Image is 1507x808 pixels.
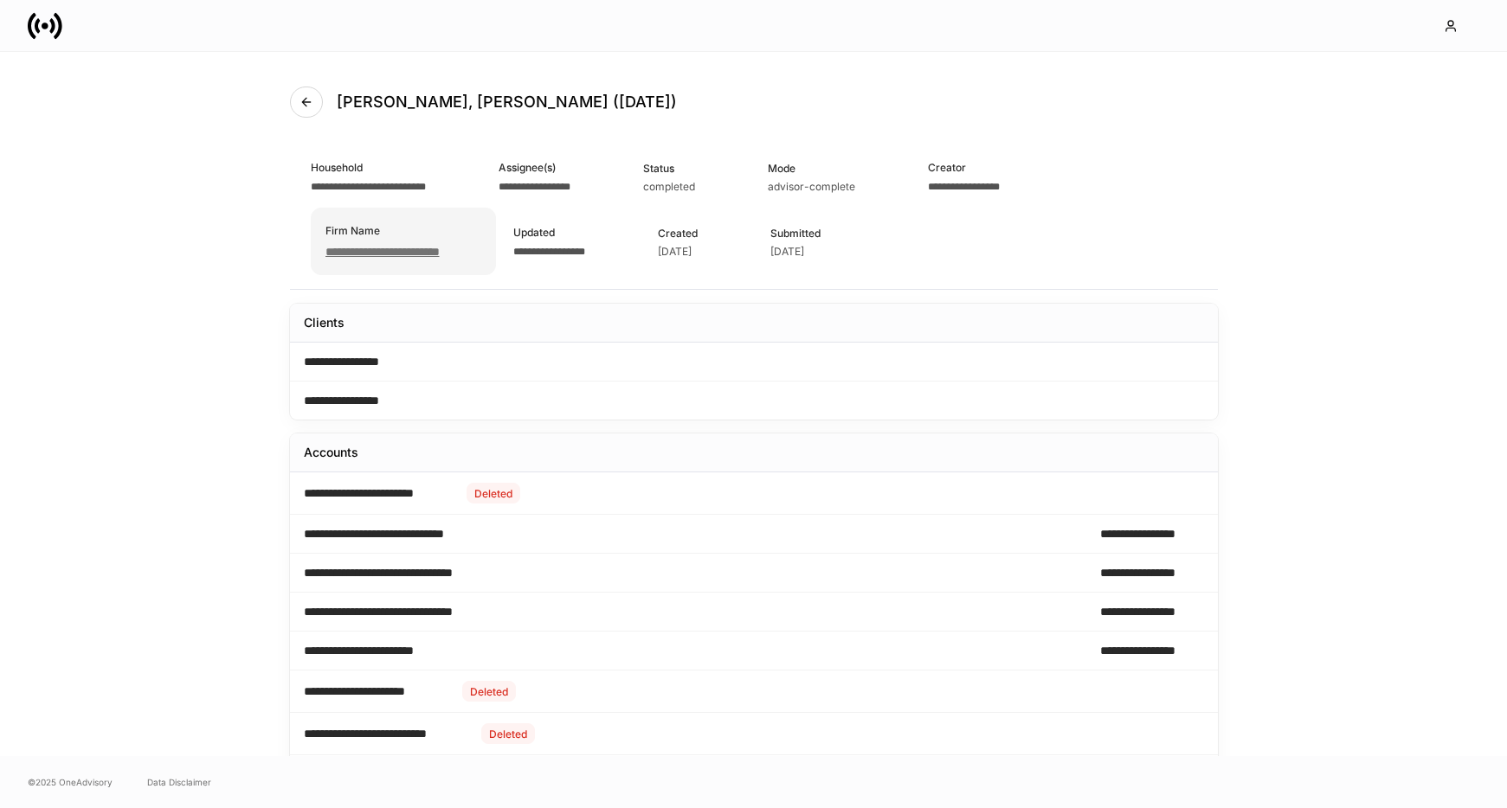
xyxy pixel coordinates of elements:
div: Updated [513,224,585,240]
div: Clients [304,314,345,331]
div: Mode [768,160,855,176]
div: Assignee(s) [499,159,570,176]
div: Accounts [304,444,358,461]
div: Submitted [770,225,821,241]
div: [DATE] [770,245,804,259]
div: Creator [928,159,1000,176]
h4: [PERSON_NAME], [PERSON_NAME] ([DATE]) [337,92,677,112]
div: advisor-complete [768,180,855,194]
span: © 2025 OneAdvisory [28,775,113,789]
div: Deleted [474,485,512,502]
div: Status [643,160,695,176]
div: Deleted [470,683,508,700]
div: Deleted [489,726,527,742]
div: Created [658,225,698,241]
div: Household [311,159,426,176]
div: completed [643,180,695,194]
div: [DATE] [658,245,692,259]
div: Firm Name [325,222,440,239]
a: Data Disclaimer [147,775,211,789]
